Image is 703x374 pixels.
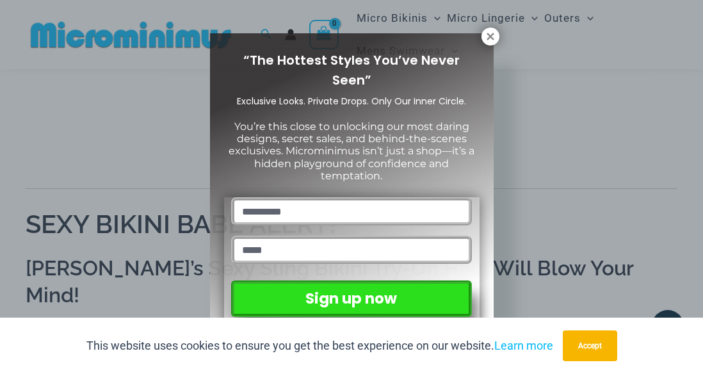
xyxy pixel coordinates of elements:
[494,339,553,352] a: Learn more
[229,120,474,182] span: You’re this close to unlocking our most daring designs, secret sales, and behind-the-scenes exclu...
[86,336,553,355] p: This website uses cookies to ensure you get the best experience on our website.
[563,330,617,361] button: Accept
[237,95,466,108] span: Exclusive Looks. Private Drops. Only Our Inner Circle.
[231,280,471,317] button: Sign up now
[481,28,499,45] button: Close
[243,51,460,89] span: “The Hottest Styles You’ve Never Seen”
